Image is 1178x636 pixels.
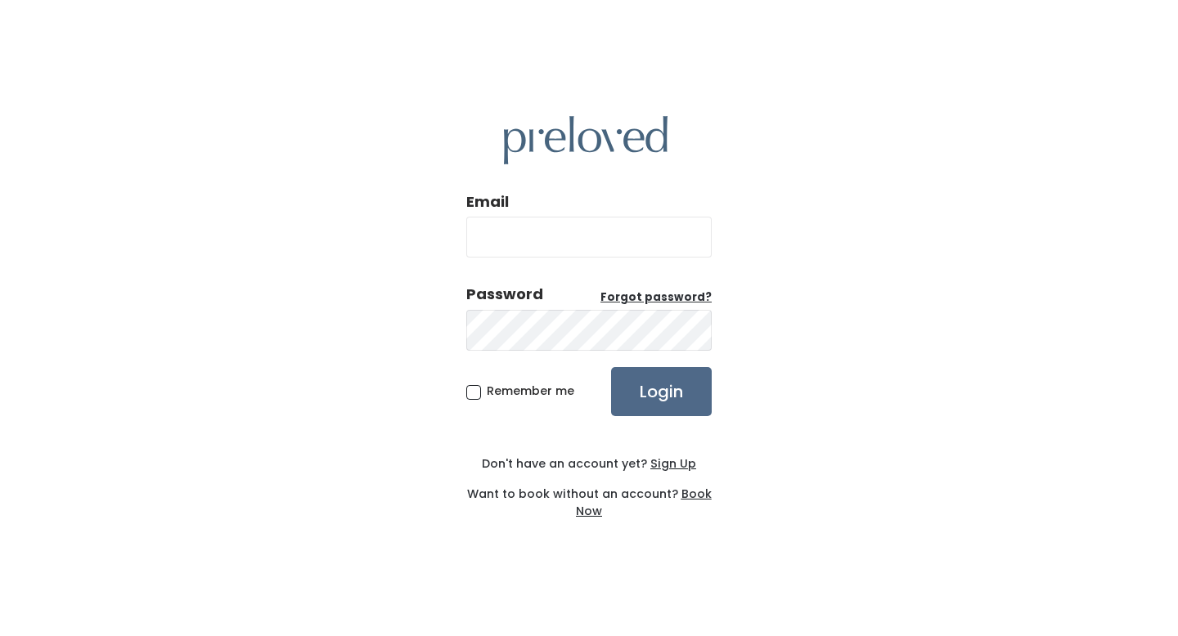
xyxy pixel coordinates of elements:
[611,367,712,416] input: Login
[504,116,668,164] img: preloved logo
[647,455,696,472] a: Sign Up
[600,289,712,305] u: Forgot password?
[600,289,712,306] a: Forgot password?
[466,284,543,305] div: Password
[576,486,712,519] a: Book Now
[466,455,712,473] div: Don't have an account yet?
[466,473,712,520] div: Want to book without an account?
[466,191,509,213] label: Email
[650,455,696,472] u: Sign Up
[487,383,574,399] span: Remember me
